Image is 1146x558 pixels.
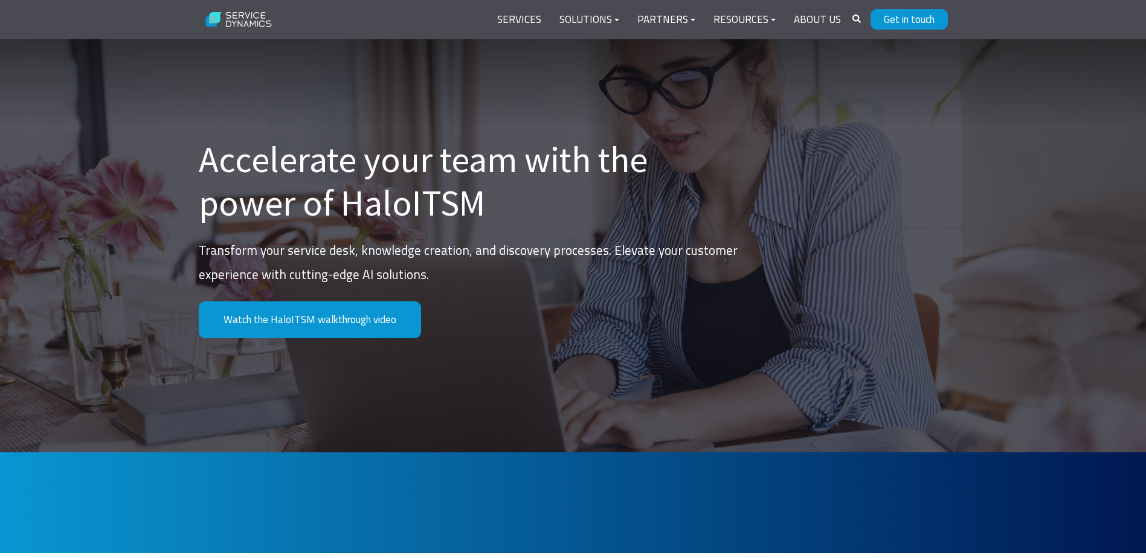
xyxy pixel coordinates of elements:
a: Get in touch [871,9,948,30]
a: Services [488,5,550,34]
img: Service Dynamics Logo - White [199,4,279,36]
a: Partners [628,5,704,34]
a: Solutions [550,5,628,34]
a: About Us [785,5,850,34]
h1: Accelerate your team with the power of HaloITSM [199,138,748,225]
div: Navigation Menu [488,5,850,34]
a: Watch the HaloITSM walkthrough video [199,301,421,338]
p: Transform your service desk, knowledge creation, and discovery processes. Elevate your customer e... [199,239,748,287]
a: Resources [704,5,785,34]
